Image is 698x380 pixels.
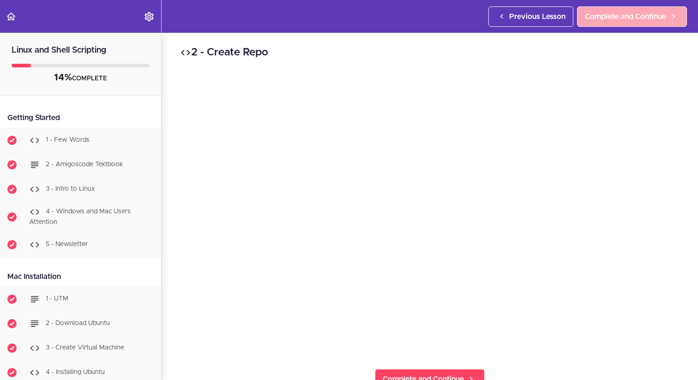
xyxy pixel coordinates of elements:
[46,369,105,375] span: 4 - Installing Ubuntu
[46,241,88,247] span: 5 - Newsletter
[46,320,110,326] span: 2 - Download Ubuntu
[12,72,150,84] div: COMPLETE
[46,296,68,302] span: 1 - UTM
[54,73,72,82] span: 14%
[180,45,680,60] h2: 2 - Create Repo
[488,6,573,27] a: Previous Lesson
[6,11,17,22] svg: Back to course curriculum
[46,186,95,192] span: 3 - Intro to Linux
[46,344,124,351] span: 3 - Create Virtual Machine
[509,11,566,22] span: Previous Lesson
[144,11,155,22] svg: Settings Menu
[585,11,666,22] span: Complete and Continue
[577,6,687,27] a: Complete and Continue
[46,161,123,168] span: 2 - Amigoscode Textbook
[29,208,131,225] span: 4 - Windows and Mac Users Attention
[46,137,90,143] span: 1 - Few Words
